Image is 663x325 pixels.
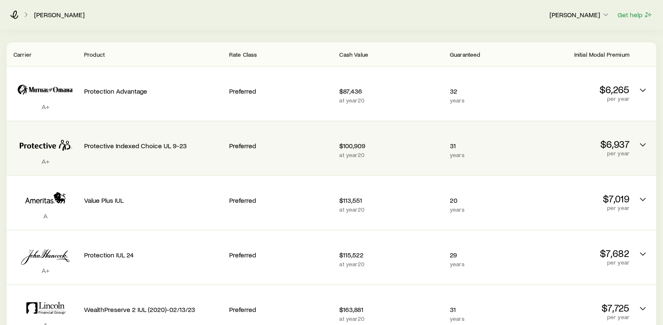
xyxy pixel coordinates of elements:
[339,97,443,104] p: at year 20
[450,206,519,213] p: years
[13,212,77,220] p: A
[526,302,629,314] p: $7,725
[526,204,629,211] p: per year
[84,87,222,95] p: Protection Advantage
[84,51,105,58] span: Product
[526,84,629,95] p: $6,265
[229,251,333,259] p: Preferred
[549,10,610,20] button: [PERSON_NAME]
[229,51,257,58] span: Rate Class
[450,87,519,95] p: 32
[450,142,519,150] p: 31
[84,251,222,259] p: Protection IUL 24
[339,51,368,58] span: Cash Value
[339,87,443,95] p: $87,436
[84,196,222,204] p: Value Plus IUL
[13,157,77,165] p: A+
[13,266,77,275] p: A+
[339,315,443,322] p: at year 20
[229,196,333,204] p: Preferred
[450,97,519,104] p: years
[526,95,629,102] p: per year
[84,142,222,150] p: Protective Indexed Choice UL 9-23
[526,138,629,150] p: $6,937
[34,11,85,19] a: [PERSON_NAME]
[339,305,443,314] p: $163,881
[339,206,443,213] p: at year 20
[450,315,519,322] p: years
[450,251,519,259] p: 29
[526,150,629,157] p: per year
[450,196,519,204] p: 20
[339,251,443,259] p: $115,522
[339,142,443,150] p: $100,909
[526,314,629,320] p: per year
[13,51,32,58] span: Carrier
[526,259,629,266] p: per year
[450,152,519,158] p: years
[229,305,333,314] p: Preferred
[526,193,629,204] p: $7,019
[450,261,519,267] p: years
[526,247,629,259] p: $7,682
[549,10,610,19] p: [PERSON_NAME]
[229,87,333,95] p: Preferred
[450,305,519,314] p: 31
[617,10,653,20] button: Get help
[339,196,443,204] p: $113,551
[84,305,222,314] p: WealthPreserve 2 IUL (2020)-02/13/23
[229,142,333,150] p: Preferred
[339,152,443,158] p: at year 20
[13,102,77,111] p: A+
[339,261,443,267] p: at year 20
[450,51,481,58] span: Guaranteed
[574,51,629,58] span: Initial Modal Premium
